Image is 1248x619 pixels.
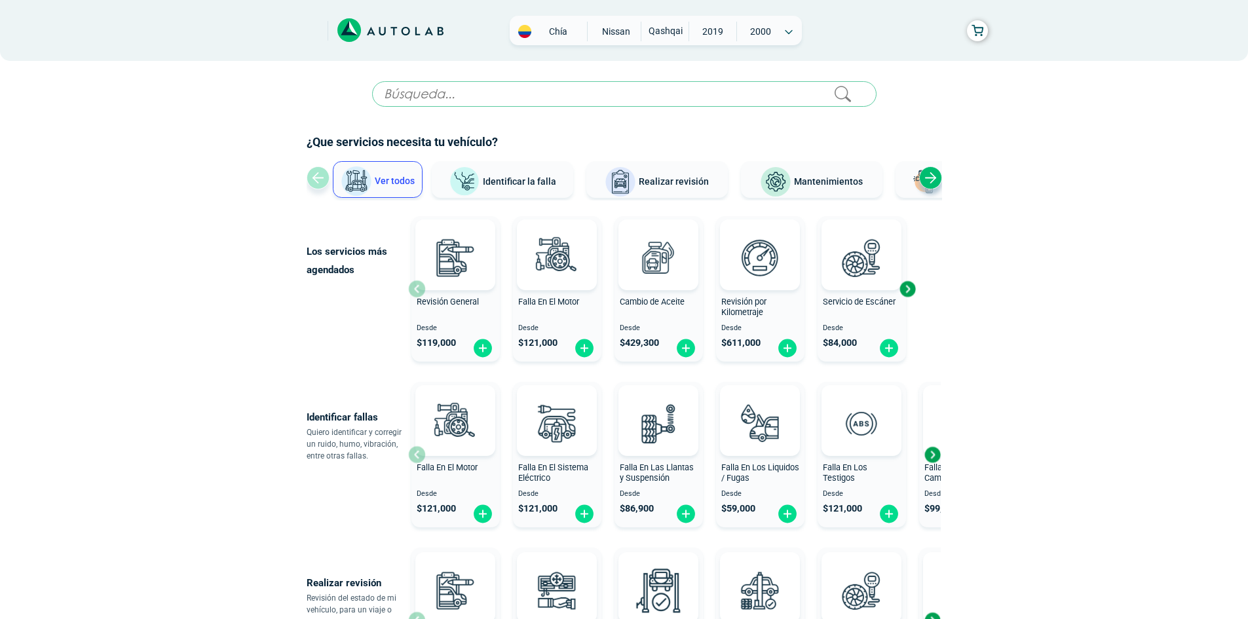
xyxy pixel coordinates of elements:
span: $ 121,000 [518,503,558,514]
div: Next slide [898,279,917,299]
span: Desde [823,490,901,498]
button: Ver todos [333,161,423,198]
img: AD0BCuuxAAAAAElFTkSuQmCC [436,555,475,594]
span: Desde [417,490,495,498]
img: peritaje-v3.svg [630,561,687,619]
span: Realizar revisión [639,176,709,187]
button: Realizar revisión [586,161,728,198]
button: Falla En El Motor Desde $121,000 [411,382,500,527]
img: diagnostic_engine-v3.svg [426,394,484,452]
span: Desde [518,490,596,498]
button: Mantenimientos [741,161,882,198]
button: Falla En Las Llantas y Suspensión Desde $86,900 [615,382,703,527]
p: Los servicios más agendados [307,242,408,279]
img: AD0BCuuxAAAAAElFTkSuQmCC [740,222,780,261]
span: $ 119,000 [417,337,456,348]
img: fi_plus-circle2.svg [472,504,493,524]
button: Falla En Los Liquidos / Fugas Desde $59,000 [716,382,804,527]
span: Falla En El Motor [417,462,478,472]
img: AD0BCuuxAAAAAElFTkSuQmCC [639,555,678,594]
span: Desde [518,324,596,333]
h2: ¿Que servicios necesita tu vehículo? [307,134,942,151]
span: $ 59,000 [721,503,755,514]
img: fi_plus-circle2.svg [879,504,899,524]
img: escaner-v3.svg [833,561,890,619]
span: $ 611,000 [721,337,761,348]
img: AD0BCuuxAAAAAElFTkSuQmCC [537,555,577,594]
span: Desde [721,490,799,498]
span: Mantenimientos [794,176,863,187]
span: Servicio de Escáner [823,297,896,307]
img: cambio_de_aceite-v3.svg [630,229,687,286]
span: Ver todos [375,176,415,186]
img: AD0BCuuxAAAAAElFTkSuQmCC [537,388,577,427]
img: diagnostic_bombilla-v3.svg [528,394,586,452]
div: Next slide [919,166,942,189]
img: AD0BCuuxAAAAAElFTkSuQmCC [842,222,881,261]
button: Falla En Los Testigos Desde $121,000 [818,382,906,527]
span: Falla En Las Llantas y Suspensión [620,462,694,483]
span: $ 429,300 [620,337,659,348]
img: revision_tecno_mecanica-v3.svg [731,561,789,619]
img: fi_plus-circle2.svg [777,504,798,524]
img: aire_acondicionado-v3.svg [528,561,586,619]
span: Desde [823,324,901,333]
img: AD0BCuuxAAAAAElFTkSuQmCC [842,555,881,594]
button: Servicio de Escáner Desde $84,000 [818,216,906,362]
img: cambio_bateria-v3.svg [934,561,992,619]
span: QASHQAI [641,22,688,40]
img: Flag of COLOMBIA [518,25,531,38]
span: $ 86,900 [620,503,654,514]
img: Ver todos [341,166,372,197]
span: 2000 [737,22,784,41]
span: Falla En Los Liquidos / Fugas [721,462,799,483]
img: revision_general-v3.svg [426,561,484,619]
span: Falla En El Motor [518,297,579,307]
span: $ 121,000 [417,503,456,514]
img: diagnostic_suspension-v3.svg [630,394,687,452]
span: Desde [620,324,698,333]
span: Falla En Los Testigos [823,462,867,483]
p: Quiero identificar y corregir un ruido, humo, vibración, entre otras fallas. [307,426,408,462]
span: $ 84,000 [823,337,857,348]
p: Realizar revisión [307,574,408,592]
input: Búsqueda... [372,81,877,107]
span: $ 99,000 [924,503,958,514]
img: fi_plus-circle2.svg [777,338,798,358]
img: fi_plus-circle2.svg [675,504,696,524]
span: Falla En La Caja de Cambio [924,462,994,483]
span: Desde [417,324,495,333]
img: Realizar revisión [605,166,636,198]
img: AD0BCuuxAAAAAElFTkSuQmCC [842,388,881,427]
span: Desde [924,490,1002,498]
img: Latonería y Pintura [909,166,941,198]
img: fi_plus-circle2.svg [675,338,696,358]
span: Desde [620,490,698,498]
img: escaner-v3.svg [833,229,890,286]
img: fi_plus-circle2.svg [574,504,595,524]
img: diagnostic_caja-de-cambios-v3.svg [934,394,992,452]
span: Falla En El Sistema Eléctrico [518,462,588,483]
img: diagnostic_gota-de-sangre-v3.svg [731,394,789,452]
img: Identificar la falla [449,166,480,197]
span: Desde [721,324,799,333]
span: NISSAN [593,22,639,41]
button: Cambio de Aceite Desde $429,300 [615,216,703,362]
span: 2019 [689,22,736,41]
img: revision_general-v3.svg [426,229,484,286]
button: Identificar la falla [432,161,573,198]
span: $ 121,000 [823,503,862,514]
img: AD0BCuuxAAAAAElFTkSuQmCC [639,388,678,427]
p: Identificar fallas [307,408,408,426]
span: Cambio de Aceite [620,297,685,307]
img: Mantenimientos [760,166,791,198]
img: fi_plus-circle2.svg [879,338,899,358]
span: $ 121,000 [518,337,558,348]
img: diagnostic_diagnostic_abs-v3.svg [833,394,890,452]
img: AD0BCuuxAAAAAElFTkSuQmCC [537,222,577,261]
button: Falla En El Sistema Eléctrico Desde $121,000 [513,382,601,527]
span: Revisión por Kilometraje [721,297,766,318]
img: fi_plus-circle2.svg [574,338,595,358]
img: revision_por_kilometraje-v3.svg [731,229,789,286]
img: AD0BCuuxAAAAAElFTkSuQmCC [436,388,475,427]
